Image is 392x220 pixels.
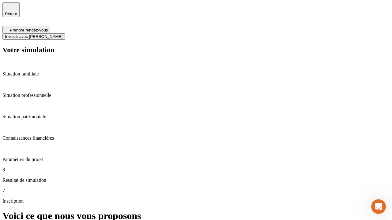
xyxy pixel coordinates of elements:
[2,178,390,183] p: Résultat de simulation
[2,135,390,141] p: Connaissances financières
[10,28,48,32] span: Prendre rendez-vous
[5,12,17,16] span: Retour
[2,2,20,17] button: Retour
[2,114,390,119] p: Situation patrimoniale
[2,71,390,77] p: Situation familiale
[2,167,390,173] p: 6
[2,198,390,204] p: Inscription
[2,33,65,40] button: Investir avec [PERSON_NAME]
[2,157,390,162] p: Paramètres du projet
[371,199,386,214] iframe: Intercom live chat
[2,46,390,54] h2: Votre simulation
[2,93,390,98] p: Situation professionnelle
[5,34,62,39] span: Investir avec [PERSON_NAME]
[2,26,50,33] button: Prendre rendez-vous
[2,188,390,193] p: 7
